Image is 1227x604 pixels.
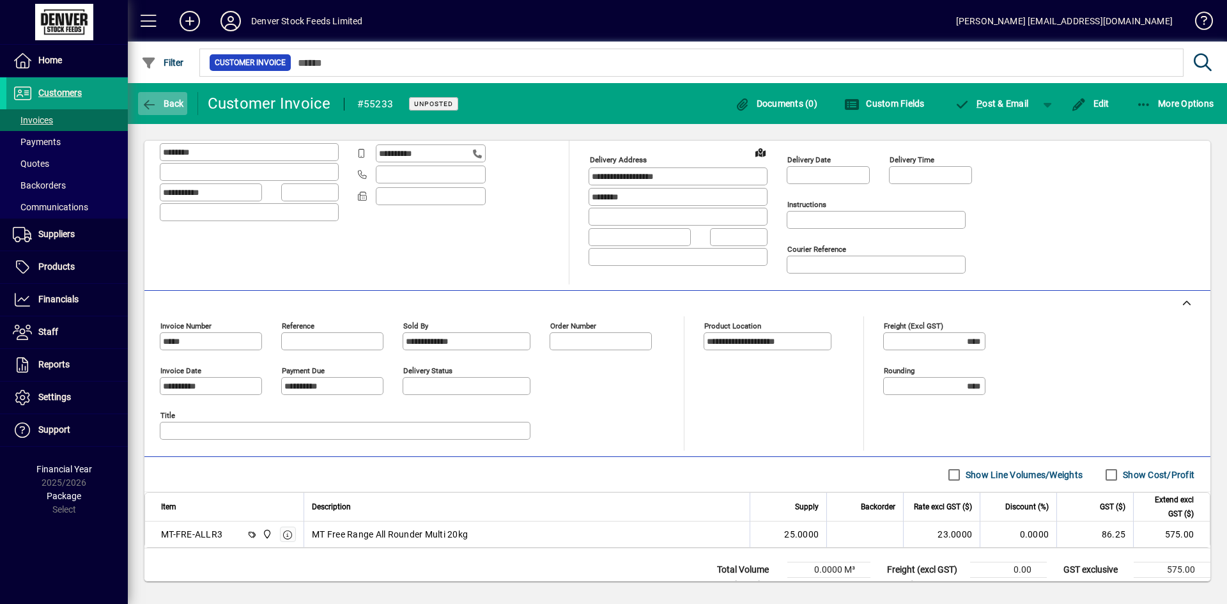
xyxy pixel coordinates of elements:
span: ost & Email [955,98,1029,109]
app-page-header-button: Back [128,92,198,115]
span: P [976,98,982,109]
label: Show Cost/Profit [1120,468,1194,481]
span: DENVER STOCKFEEDS LTD [259,527,274,541]
mat-label: Sold by [403,321,428,330]
td: 0.00 [970,578,1047,593]
span: Home [38,55,62,65]
td: 575.00 [1133,522,1210,547]
span: Reports [38,359,70,369]
mat-label: Order number [550,321,596,330]
td: 0.0000 [980,522,1056,547]
div: MT-FRE-ALLR3 [161,528,222,541]
span: Extend excl GST ($) [1141,493,1194,521]
a: Knowledge Base [1185,3,1211,44]
span: 25.0000 [784,528,819,541]
button: Filter [138,51,187,74]
mat-label: Delivery status [403,366,452,375]
button: More Options [1133,92,1217,115]
span: Financials [38,294,79,304]
span: Description [312,500,351,514]
span: MT Free Range All Rounder Multi 20kg [312,528,468,541]
a: Reports [6,349,128,381]
td: GST [1057,578,1134,593]
div: 23.0000 [911,528,972,541]
div: #55233 [357,94,394,114]
mat-label: Title [160,411,175,420]
mat-label: Invoice number [160,321,212,330]
a: Backorders [6,174,128,196]
span: Custom Fields [844,98,925,109]
a: Home [6,45,128,77]
td: 86.25 [1056,522,1133,547]
span: Suppliers [38,229,75,239]
a: Communications [6,196,128,218]
span: Discount (%) [1005,500,1049,514]
span: Backorders [13,180,66,190]
span: Payments [13,137,61,147]
div: Customer Invoice [208,93,331,114]
mat-label: Delivery time [890,155,934,164]
button: Custom Fields [841,92,928,115]
a: Staff [6,316,128,348]
button: Add [169,10,210,33]
td: 47500.0000 Kg [787,578,870,593]
span: Customer Invoice [215,56,286,69]
a: Suppliers [6,219,128,251]
a: Payments [6,131,128,153]
a: View on map [750,142,771,162]
button: Edit [1068,92,1113,115]
div: Denver Stock Feeds Limited [251,11,363,31]
span: Support [38,424,70,435]
span: GST ($) [1100,500,1125,514]
span: Back [141,98,184,109]
mat-label: Courier Reference [787,245,846,254]
a: Settings [6,382,128,414]
span: Rate excl GST ($) [914,500,972,514]
a: Invoices [6,109,128,131]
td: Total Weight [711,578,787,593]
button: Profile [210,10,251,33]
a: Quotes [6,153,128,174]
button: Post & Email [948,92,1035,115]
td: 0.0000 M³ [787,562,870,578]
span: Backorder [861,500,895,514]
mat-label: Product location [704,321,761,330]
span: Package [47,491,81,501]
span: Supply [795,500,819,514]
td: GST exclusive [1057,562,1134,578]
mat-label: Rounding [884,366,914,375]
span: Settings [38,392,71,402]
label: Show Line Volumes/Weights [963,468,1083,481]
a: Financials [6,284,128,316]
td: Freight (excl GST) [881,562,970,578]
span: Financial Year [36,464,92,474]
a: Products [6,251,128,283]
td: Rounding [881,578,970,593]
mat-label: Payment due [282,366,325,375]
mat-label: Instructions [787,200,826,209]
span: Unposted [414,100,453,108]
span: Documents (0) [734,98,817,109]
td: Total Volume [711,562,787,578]
td: 86.25 [1134,578,1210,593]
td: 0.00 [970,562,1047,578]
mat-label: Reference [282,321,314,330]
span: Quotes [13,159,49,169]
span: Staff [38,327,58,337]
span: Customers [38,88,82,98]
span: Invoices [13,115,53,125]
mat-label: Invoice date [160,366,201,375]
span: More Options [1136,98,1214,109]
span: Communications [13,202,88,212]
div: [PERSON_NAME] [EMAIL_ADDRESS][DOMAIN_NAME] [956,11,1173,31]
button: Back [138,92,187,115]
span: Edit [1071,98,1109,109]
mat-label: Delivery date [787,155,831,164]
mat-label: Freight (excl GST) [884,321,943,330]
span: Filter [141,58,184,68]
a: Support [6,414,128,446]
button: Documents (0) [731,92,821,115]
td: 575.00 [1134,562,1210,578]
span: Products [38,261,75,272]
span: Item [161,500,176,514]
